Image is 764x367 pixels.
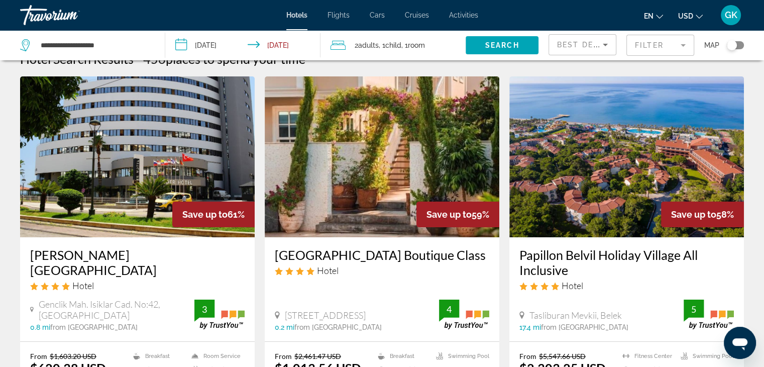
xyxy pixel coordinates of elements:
li: Breakfast [373,352,431,360]
img: trustyou-badge.svg [684,300,734,329]
span: From [519,352,536,360]
span: Save up to [426,209,472,220]
div: 5 [684,303,704,315]
span: from [GEOGRAPHIC_DATA] [50,323,138,331]
button: Check-in date: Sep 13, 2025 Check-out date: Sep 18, 2025 [165,30,320,60]
button: Toggle map [719,41,744,50]
li: Breakfast [128,352,186,360]
span: From [275,352,292,360]
span: Adults [358,41,379,49]
li: Room Service [186,352,245,360]
div: 61% [172,202,255,227]
span: [STREET_ADDRESS] [285,310,366,321]
span: Best Deals [557,41,609,49]
li: Swimming Pool [431,352,489,360]
a: [PERSON_NAME][GEOGRAPHIC_DATA] [30,247,245,278]
span: 0.8 mi [30,323,50,331]
span: from [GEOGRAPHIC_DATA] [541,323,628,331]
a: Flights [328,11,350,19]
div: 4 [439,303,459,315]
span: Save up to [182,209,228,220]
span: from [GEOGRAPHIC_DATA] [294,323,382,331]
a: Cruises [405,11,429,19]
button: User Menu [718,5,744,26]
button: Search [466,36,538,54]
li: Fitness Center [617,352,676,360]
button: Filter [626,34,694,56]
div: 4 star Hotel [275,265,489,276]
a: Activities [449,11,478,19]
img: trustyou-badge.svg [439,300,489,329]
a: Cars [370,11,385,19]
button: Change currency [678,9,703,23]
span: Genclik Mah. Isiklar Cad. No:42, [GEOGRAPHIC_DATA] [39,299,194,321]
del: $5,547.66 USD [539,352,586,360]
div: 59% [416,202,499,227]
iframe: Кнопка запуска окна обмена сообщениями [724,327,756,359]
span: From [30,352,47,360]
a: [GEOGRAPHIC_DATA] Boutique Class [275,247,489,262]
a: Hotels [286,11,307,19]
div: 4 star Hotel [519,280,734,291]
span: GK [725,10,737,20]
span: Tasliburan Mevkii, Belek [529,310,622,321]
span: Hotel [317,265,339,276]
button: Change language [644,9,663,23]
span: , 1 [379,38,401,52]
span: en [644,12,653,20]
img: Hotel image [509,76,744,237]
div: 3 [194,303,214,315]
img: Hotel image [265,76,499,237]
img: trustyou-badge.svg [194,300,245,329]
span: Room [408,41,425,49]
span: , 1 [401,38,425,52]
del: $2,461.47 USD [294,352,341,360]
button: Travelers: 2 adults, 1 child [320,30,466,60]
li: Swimming Pool [676,352,734,360]
span: 2 [355,38,379,52]
mat-select: Sort by [557,39,608,51]
span: 17.4 mi [519,323,541,331]
span: Child [385,41,401,49]
div: 58% [661,202,744,227]
span: Save up to [671,209,716,220]
span: Map [704,38,719,52]
del: $1,603.20 USD [50,352,96,360]
div: 4 star Hotel [30,280,245,291]
span: USD [678,12,693,20]
span: Hotel [72,280,94,291]
span: 0.2 mi [275,323,294,331]
span: Search [485,41,519,49]
span: Hotel [562,280,583,291]
a: Travorium [20,2,121,28]
a: Papillon Belvil Holiday Village All Inclusive [519,247,734,278]
img: Hotel image [20,76,255,237]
